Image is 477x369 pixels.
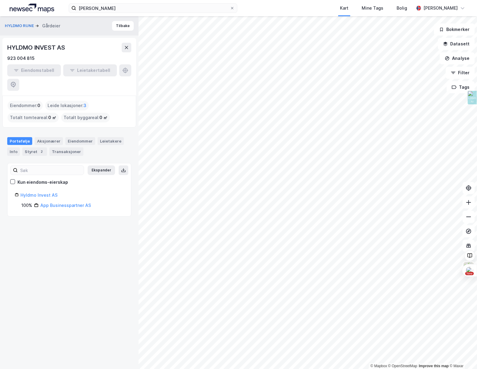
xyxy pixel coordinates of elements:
[388,364,417,368] a: OpenStreetMap
[447,340,477,369] div: Kontrollprogram for chat
[438,38,475,50] button: Datasett
[7,43,66,52] div: HYLDMO INVEST AS
[10,4,54,13] img: logo.a4113a55bc3d86da70a041830d287a7e.svg
[447,81,475,93] button: Tags
[8,113,59,122] div: Totalt tomteareal :
[42,22,60,29] div: Gårdeier
[39,149,45,155] div: 2
[21,202,32,209] div: 100%
[20,192,58,198] a: Hyldmo Invest AS
[22,147,47,156] div: Styret
[434,23,475,35] button: Bokmerker
[40,203,91,208] a: App Businesspartner AS
[49,147,83,156] div: Transaksjoner
[8,101,43,110] div: Eiendommer :
[7,137,32,145] div: Portefølje
[112,21,134,31] button: Tilbake
[17,179,68,186] div: Kun eiendoms-eierskap
[83,102,86,109] span: 3
[7,147,20,156] div: Info
[397,5,407,12] div: Bolig
[5,23,35,29] button: HYLDMO RUNE
[48,114,56,121] span: 0 ㎡
[423,5,458,12] div: [PERSON_NAME]
[419,364,449,368] a: Improve this map
[447,340,477,369] iframe: Chat Widget
[440,52,475,64] button: Analyse
[35,137,63,145] div: Aksjonærer
[88,165,115,175] button: Ekspander
[37,102,40,109] span: 0
[7,55,35,62] div: 923 004 815
[98,137,124,145] div: Leietakere
[99,114,108,121] span: 0 ㎡
[446,67,475,79] button: Filter
[18,166,84,175] input: Søk
[45,101,89,110] div: Leide lokasjoner :
[61,113,110,122] div: Totalt byggareal :
[362,5,383,12] div: Mine Tags
[76,4,230,13] input: Søk på adresse, matrikkel, gårdeiere, leietakere eller personer
[340,5,348,12] div: Kart
[65,137,95,145] div: Eiendommer
[370,364,387,368] a: Mapbox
